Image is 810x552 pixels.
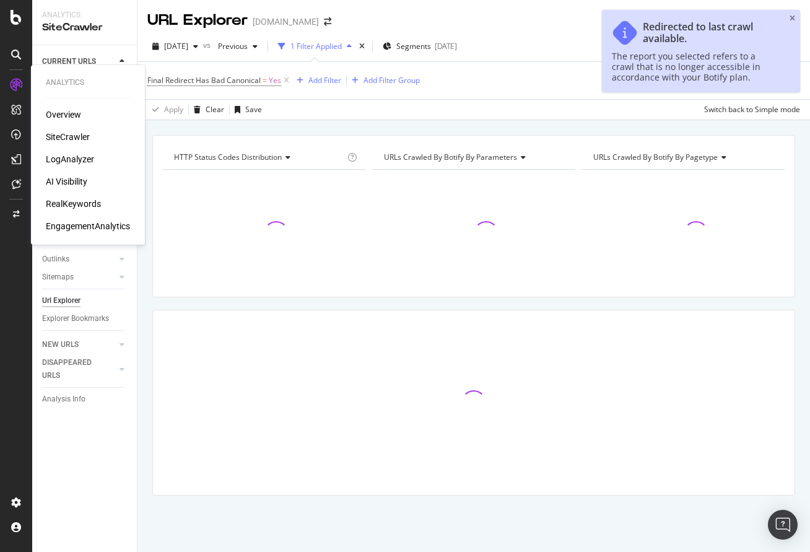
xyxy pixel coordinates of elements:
[147,75,261,85] span: Final Redirect Has Bad Canonical
[308,75,341,85] div: Add Filter
[46,131,90,143] a: SiteCrawler
[699,100,800,120] button: Switch back to Simple mode
[612,51,778,82] div: The report you selected refers to a crawl that is no longer accessible in accordance with your Bo...
[790,15,795,22] div: close toast
[245,104,262,115] div: Save
[147,37,203,56] button: [DATE]
[42,338,79,351] div: NEW URLS
[269,72,281,89] span: Yes
[230,100,262,120] button: Save
[42,356,116,382] a: DISAPPEARED URLS
[42,20,127,35] div: SiteCrawler
[203,40,213,50] span: vs
[42,312,128,325] a: Explorer Bookmarks
[42,55,116,68] a: CURRENT URLS
[704,104,800,115] div: Switch back to Simple mode
[768,510,798,540] div: Open Intercom Messenger
[147,10,248,31] div: URL Explorer
[42,393,128,406] a: Analysis Info
[593,152,718,162] span: URLs Crawled By Botify By pagetype
[42,10,127,20] div: Analytics
[273,37,357,56] button: 1 Filter Applied
[46,175,87,188] a: AI Visibility
[378,37,462,56] button: Segments[DATE]
[381,147,565,167] h4: URLs Crawled By Botify By parameters
[42,393,85,406] div: Analysis Info
[164,104,183,115] div: Apply
[253,15,319,28] div: [DOMAIN_NAME]
[42,271,74,284] div: Sitemaps
[591,147,774,167] h4: URLs Crawled By Botify By pagetype
[46,108,81,121] a: Overview
[263,75,267,85] span: =
[42,253,116,266] a: Outlinks
[324,17,331,26] div: arrow-right-arrow-left
[46,77,130,88] div: Analytics
[290,41,342,51] div: 1 Filter Applied
[643,21,778,45] div: Redirected to last crawl available.
[42,338,116,351] a: NEW URLS
[357,40,367,53] div: times
[46,220,130,232] a: EngagementAnalytics
[42,55,96,68] div: CURRENT URLS
[42,356,105,382] div: DISAPPEARED URLS
[292,73,341,88] button: Add Filter
[42,294,128,307] a: Url Explorer
[213,37,263,56] button: Previous
[42,294,81,307] div: Url Explorer
[172,147,345,167] h4: HTTP Status Codes Distribution
[189,100,224,120] button: Clear
[396,41,431,51] span: Segments
[46,198,101,210] a: RealKeywords
[347,73,420,88] button: Add Filter Group
[174,152,282,162] span: HTTP Status Codes Distribution
[46,153,94,165] a: LogAnalyzer
[213,41,248,51] span: Previous
[364,75,420,85] div: Add Filter Group
[384,152,517,162] span: URLs Crawled By Botify By parameters
[164,41,188,51] span: 2025 Oct. 11th
[42,312,109,325] div: Explorer Bookmarks
[435,41,457,51] div: [DATE]
[42,271,116,284] a: Sitemaps
[206,104,224,115] div: Clear
[42,253,69,266] div: Outlinks
[147,100,183,120] button: Apply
